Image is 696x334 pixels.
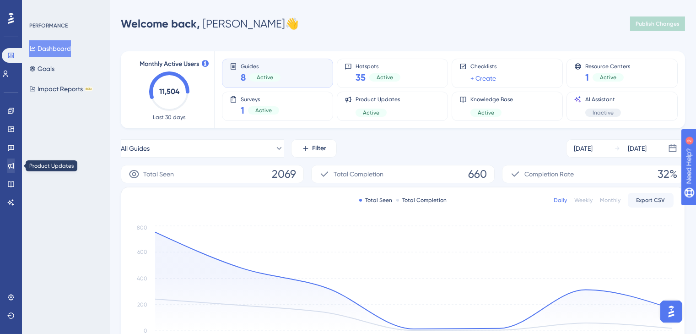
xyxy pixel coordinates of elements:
[137,224,147,231] tspan: 800
[585,63,630,69] span: Resource Centers
[468,167,487,181] span: 660
[22,2,57,13] span: Need Help?
[658,167,677,181] span: 32%
[470,96,513,103] span: Knowledge Base
[144,328,147,334] tspan: 0
[396,197,447,204] div: Total Completion
[574,143,593,154] div: [DATE]
[121,17,200,30] span: Welcome back,
[363,109,379,116] span: Active
[658,298,685,325] iframe: UserGuiding AI Assistant Launcher
[241,71,246,84] span: 8
[359,197,393,204] div: Total Seen
[241,96,279,102] span: Surveys
[628,143,647,154] div: [DATE]
[593,109,614,116] span: Inactive
[377,74,393,81] span: Active
[85,87,93,91] div: BETA
[255,107,272,114] span: Active
[29,40,71,57] button: Dashboard
[600,74,616,81] span: Active
[478,109,494,116] span: Active
[241,104,244,117] span: 1
[600,197,620,204] div: Monthly
[272,167,296,181] span: 2069
[313,143,327,154] span: Filter
[585,96,621,103] span: AI Assistant
[137,301,147,308] tspan: 200
[356,96,400,103] span: Product Updates
[628,193,674,208] button: Export CSV
[121,16,299,31] div: [PERSON_NAME] 👋
[64,5,66,12] div: 2
[143,169,174,180] span: Total Seen
[356,71,366,84] span: 35
[554,197,567,204] div: Daily
[356,63,400,69] span: Hotspots
[630,16,685,31] button: Publish Changes
[470,63,496,70] span: Checklists
[574,197,593,204] div: Weekly
[524,169,574,180] span: Completion Rate
[636,20,680,27] span: Publish Changes
[121,139,284,158] button: All Guides
[470,73,496,84] a: + Create
[585,71,589,84] span: 1
[29,81,93,97] button: Impact ReportsBETA
[153,114,186,121] span: Last 30 days
[140,59,199,70] span: Monthly Active Users
[29,60,54,77] button: Goals
[137,275,147,282] tspan: 400
[121,143,150,154] span: All Guides
[637,197,665,204] span: Export CSV
[137,249,147,256] tspan: 600
[241,63,281,69] span: Guides
[257,74,273,81] span: Active
[291,139,337,158] button: Filter
[334,169,383,180] span: Total Completion
[159,87,180,96] text: 11,504
[29,22,68,29] div: PERFORMANCE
